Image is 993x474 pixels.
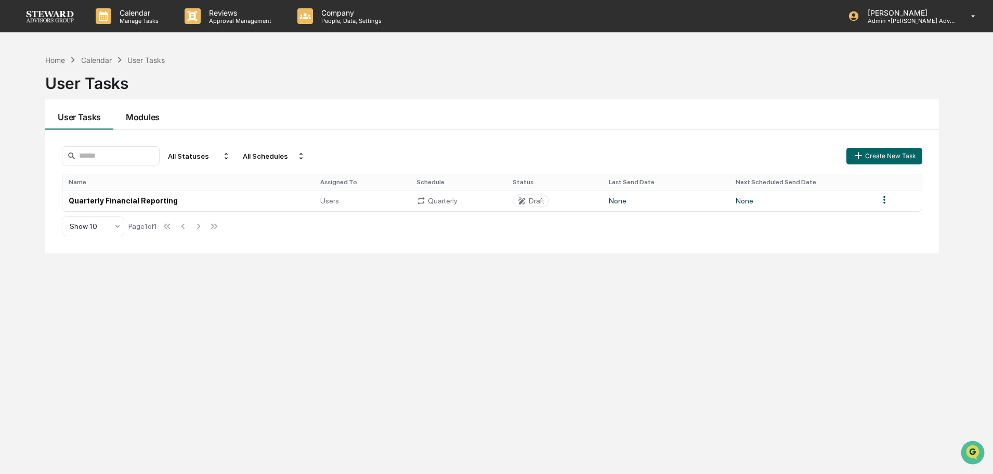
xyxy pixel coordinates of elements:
p: [PERSON_NAME] [859,8,956,17]
td: None [603,190,730,211]
th: Assigned To [314,174,410,190]
a: 🖐️Preclearance [6,127,71,146]
img: logo [25,9,75,23]
th: Status [506,174,603,190]
button: Modules [113,99,172,130]
p: Manage Tasks [111,17,164,24]
button: Start new chat [177,83,189,95]
span: Attestations [86,131,129,142]
a: Powered byPylon [73,176,126,184]
a: 🔎Data Lookup [6,147,70,165]
p: Admin • [PERSON_NAME] Advisors Group [859,17,956,24]
span: Preclearance [21,131,67,142]
div: Quarterly [416,196,500,206]
div: We're available if you need us! [35,90,132,98]
span: Data Lookup [21,151,66,161]
th: Next Scheduled Send Date [729,174,872,190]
p: Approval Management [201,17,277,24]
p: People, Data, Settings [313,17,387,24]
div: 🗄️ [75,132,84,140]
div: Draft [529,197,544,205]
button: Create New Task [846,148,922,164]
div: 🔎 [10,152,19,160]
span: Pylon [103,176,126,184]
div: Home [45,56,65,65]
div: All Statuses [164,148,234,164]
a: 🗄️Attestations [71,127,133,146]
div: Calendar [81,56,112,65]
th: Name [62,174,313,190]
img: 1746055101610-c473b297-6a78-478c-a979-82029cc54cd1 [10,80,29,98]
p: Calendar [111,8,164,17]
td: None [729,190,872,211]
div: Start new chat [35,80,171,90]
span: Users [320,197,339,205]
div: Page 1 of 1 [128,222,157,230]
iframe: Open customer support [960,440,988,468]
th: Last Send Date [603,174,730,190]
p: Reviews [201,8,277,17]
div: User Tasks [45,66,939,93]
button: User Tasks [45,99,113,130]
p: Company [313,8,387,17]
td: Quarterly Financial Reporting [62,190,313,211]
th: Schedule [410,174,506,190]
div: 🖐️ [10,132,19,140]
p: How can we help? [10,22,189,39]
div: User Tasks [127,56,165,65]
div: All Schedules [239,148,309,164]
